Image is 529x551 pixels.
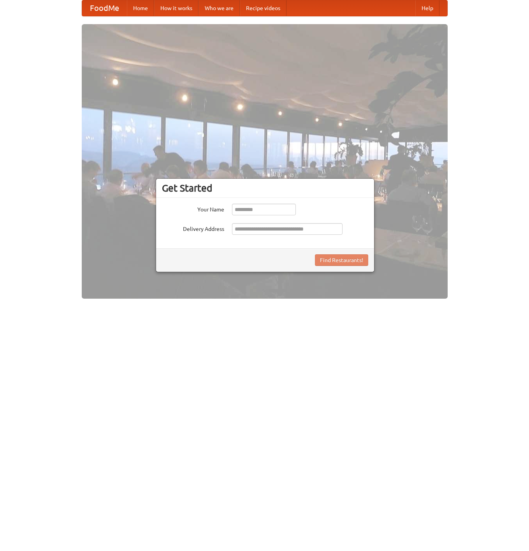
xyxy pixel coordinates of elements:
[415,0,439,16] a: Help
[127,0,154,16] a: Home
[82,0,127,16] a: FoodMe
[162,223,224,233] label: Delivery Address
[162,182,368,194] h3: Get Started
[162,204,224,213] label: Your Name
[154,0,199,16] a: How it works
[240,0,286,16] a: Recipe videos
[315,254,368,266] button: Find Restaurants!
[199,0,240,16] a: Who we are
